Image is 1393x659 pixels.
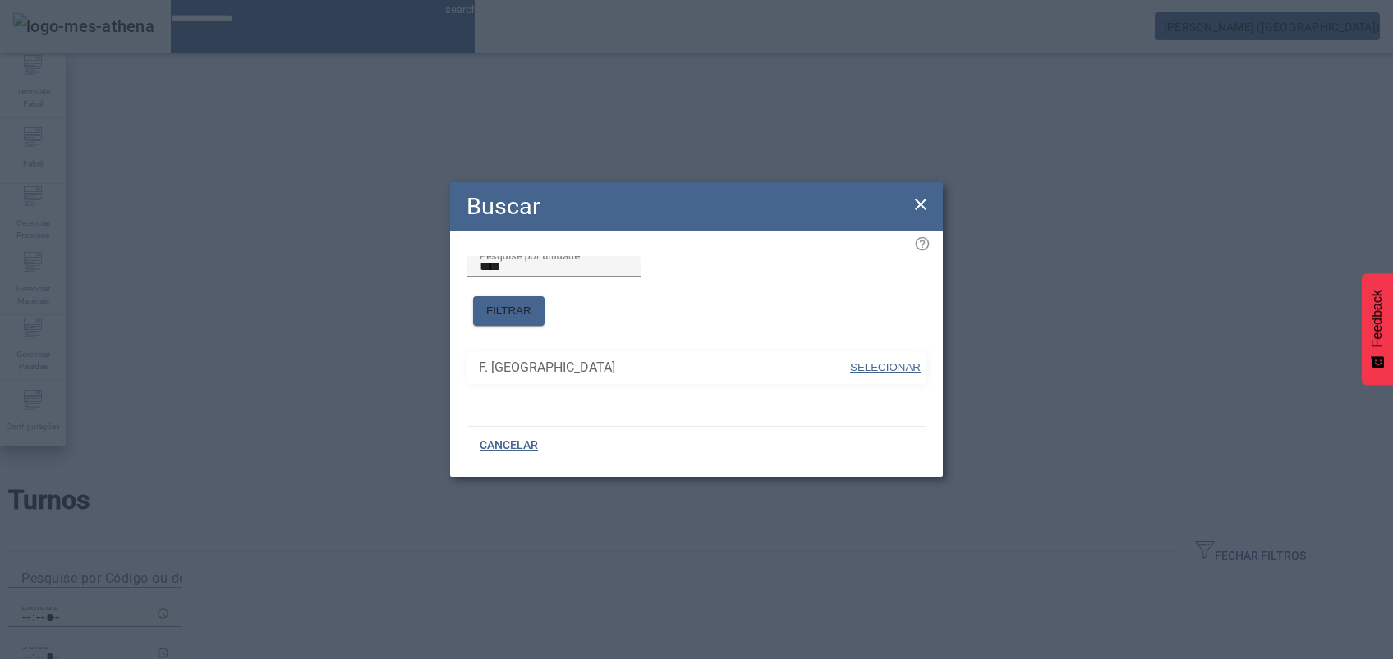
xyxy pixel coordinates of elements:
[479,358,848,378] span: F. [GEOGRAPHIC_DATA]
[850,361,921,373] span: SELECIONAR
[1370,290,1385,347] span: Feedback
[848,353,922,382] button: SELECIONAR
[473,296,545,326] button: FILTRAR
[1362,273,1393,385] button: Feedback - Mostrar pesquisa
[467,431,551,460] button: CANCELAR
[480,249,580,261] mat-label: Pesquise por unidade
[467,189,540,224] h2: Buscar
[480,437,538,454] span: CANCELAR
[486,303,531,319] span: FILTRAR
